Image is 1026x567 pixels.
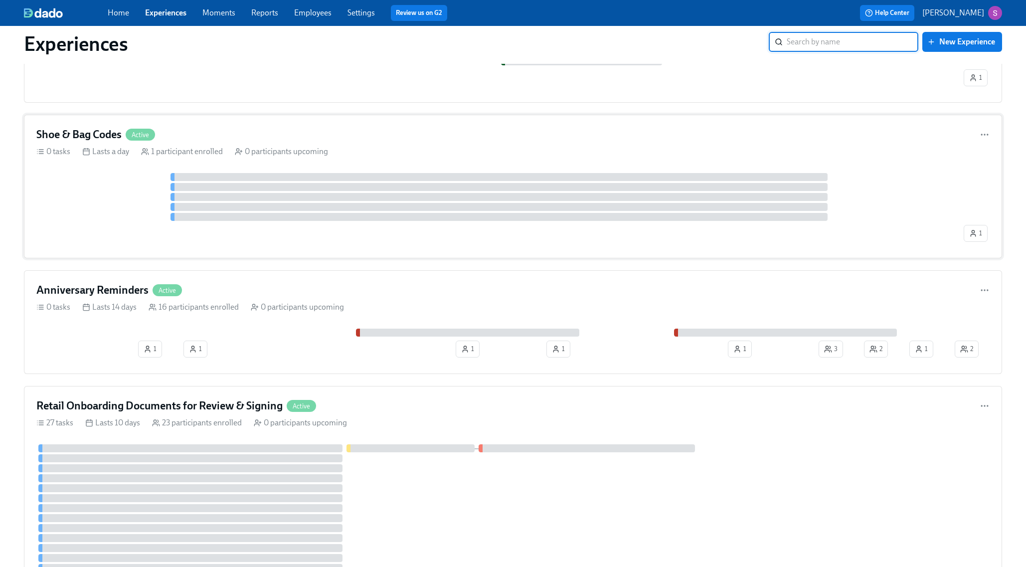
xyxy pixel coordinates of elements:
span: 1 [461,344,474,354]
button: Help Center [860,5,914,21]
a: Home [108,8,129,17]
span: Help Center [865,8,909,18]
button: 1 [909,341,933,358]
div: Lasts a day [82,146,129,157]
a: Employees [294,8,332,17]
span: 2 [960,344,973,354]
button: 1 [964,225,988,242]
a: Review us on G2 [396,8,442,18]
img: dado [24,8,63,18]
a: Anniversary RemindersActive0 tasks Lasts 14 days 16 participants enrolled 0 participants upcoming... [24,270,1002,374]
button: 3 [819,341,843,358]
div: 23 participants enrolled [152,417,242,428]
button: [PERSON_NAME] [922,6,1002,20]
span: Active [126,131,155,139]
span: 1 [969,228,982,238]
div: 1 participant enrolled [141,146,223,157]
div: 16 participants enrolled [149,302,239,313]
span: 1 [969,73,982,83]
div: Lasts 14 days [82,302,137,313]
div: 0 tasks [36,302,70,313]
div: Lasts 10 days [85,417,140,428]
a: dado [24,8,108,18]
div: 0 tasks [36,146,70,157]
button: 1 [964,69,988,86]
span: 1 [733,344,746,354]
h4: Anniversary Reminders [36,283,149,298]
div: 0 participants upcoming [251,302,344,313]
div: 27 tasks [36,417,73,428]
span: 1 [189,344,202,354]
p: [PERSON_NAME] [922,7,984,18]
h4: Shoe & Bag Codes [36,127,122,142]
button: 1 [183,341,207,358]
img: ACg8ocKvalk5eKiSYA0Mj5kntfYcqlTkZhBNoQiYmXyzfaV5EtRlXQ=s96-c [988,6,1002,20]
button: 1 [456,341,480,358]
h1: Experiences [24,32,128,56]
h4: Retail Onboarding Documents for Review & Signing [36,398,283,413]
div: 0 participants upcoming [254,417,347,428]
button: Review us on G2 [391,5,447,21]
button: 1 [546,341,570,358]
button: 1 [728,341,752,358]
div: 0 participants upcoming [235,146,328,157]
span: 3 [824,344,838,354]
a: Shoe & Bag CodesActive0 tasks Lasts a day 1 participant enrolled 0 participants upcoming 1 [24,115,1002,258]
span: 1 [144,344,157,354]
span: 1 [552,344,565,354]
button: New Experience [922,32,1002,52]
a: Settings [347,8,375,17]
span: 2 [869,344,882,354]
input: Search by name [787,32,918,52]
button: 2 [955,341,979,358]
a: Experiences [145,8,186,17]
span: Active [153,287,182,294]
button: 2 [864,341,888,358]
span: New Experience [929,37,995,47]
a: Reports [251,8,278,17]
a: Moments [202,8,235,17]
span: 1 [915,344,928,354]
span: Active [287,402,316,410]
button: 1 [138,341,162,358]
